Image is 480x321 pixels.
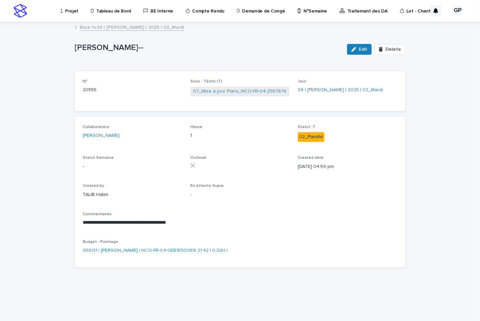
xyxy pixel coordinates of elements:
a: Back to34 | [PERSON_NAME] | 2025 | 02_Mardi [80,23,184,31]
span: Edit [359,47,367,52]
p: 1 [190,132,290,139]
button: Delete [374,44,405,55]
span: Outlook [190,156,206,160]
div: GP [452,5,463,16]
span: Heure [190,125,203,129]
p: 20555 [83,87,182,94]
div: 02_Planifié [298,132,324,142]
span: Created by [83,184,104,188]
p: TALIB Hatim [83,191,182,198]
span: Collaborateur [83,125,109,129]
a: [PERSON_NAME] [83,132,119,139]
a: 07_Mise à jour Plans_NCO-FR-04-2567876 [193,88,287,95]
p: - [190,191,290,198]
span: En attente Supra [190,184,223,188]
a: 34 | [PERSON_NAME] | 2025 | 02_Mardi [298,87,383,94]
a: 958131 | [PERSON_NAME] | NCO-FR-04-0EB1830089| 21.42 | 0.32H | [83,247,228,254]
p: [PERSON_NAME]-- [75,43,342,53]
img: stacker-logo-s-only.png [14,4,27,18]
span: Jour [298,79,306,83]
span: Statut -T [298,125,315,129]
p: [DATE] 04:59 pm [298,163,397,170]
span: Budget - Pointage [83,240,118,244]
span: Created date [298,156,324,160]
span: Sous - Tâche (T) [190,79,222,83]
span: Statut Semaine [83,156,114,160]
button: Edit [347,44,372,55]
span: N° [83,79,87,83]
p: - [83,163,182,170]
span: Delete [385,47,401,52]
span: Commentaires [83,212,112,216]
